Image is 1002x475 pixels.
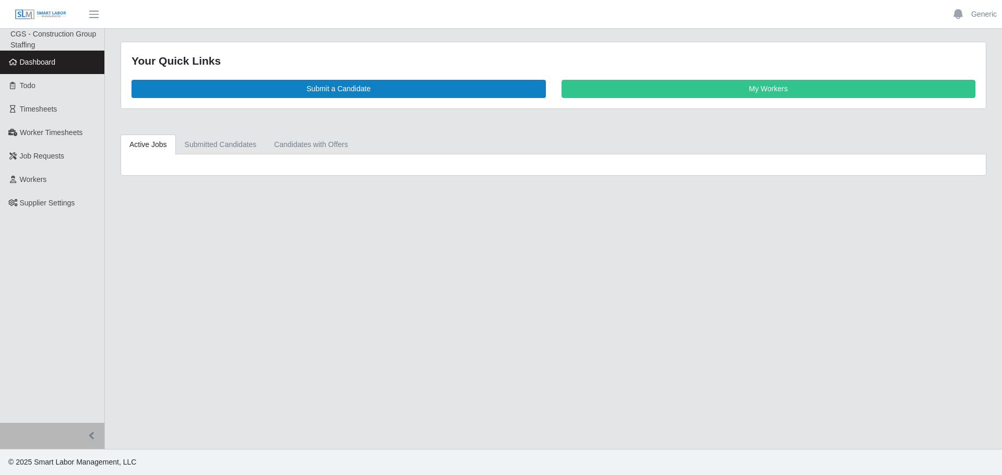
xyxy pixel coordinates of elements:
span: Supplier Settings [20,199,75,207]
span: CGS - Construction Group Staffing [10,30,96,49]
a: Generic [971,9,997,20]
span: Workers [20,175,47,184]
a: My Workers [562,80,976,98]
a: Candidates with Offers [265,135,356,155]
a: Active Jobs [121,135,176,155]
a: Submitted Candidates [176,135,266,155]
a: Submit a Candidate [132,80,546,98]
span: © 2025 Smart Labor Management, LLC [8,458,136,466]
div: Your Quick Links [132,53,975,69]
span: Timesheets [20,105,57,113]
span: Dashboard [20,58,56,66]
img: SLM Logo [15,9,67,20]
span: Todo [20,81,35,90]
span: Job Requests [20,152,65,160]
span: Worker Timesheets [20,128,82,137]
